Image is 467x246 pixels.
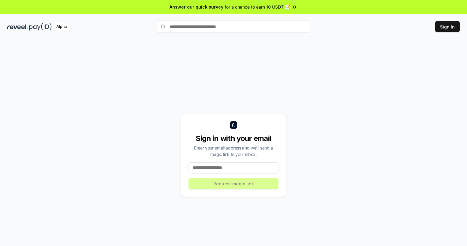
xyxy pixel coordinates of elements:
img: logo_small [230,121,237,129]
button: Sign In [435,21,460,32]
img: pay_id [29,23,52,31]
div: Sign in with your email [189,134,278,143]
div: Alpha [53,23,70,31]
img: reveel_dark [7,23,28,31]
div: Enter your email address and we’ll send a magic link to your inbox. [189,145,278,157]
span: Answer our quick survey [170,4,223,10]
span: for a chance to earn 10 USDT 📝 [225,4,290,10]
